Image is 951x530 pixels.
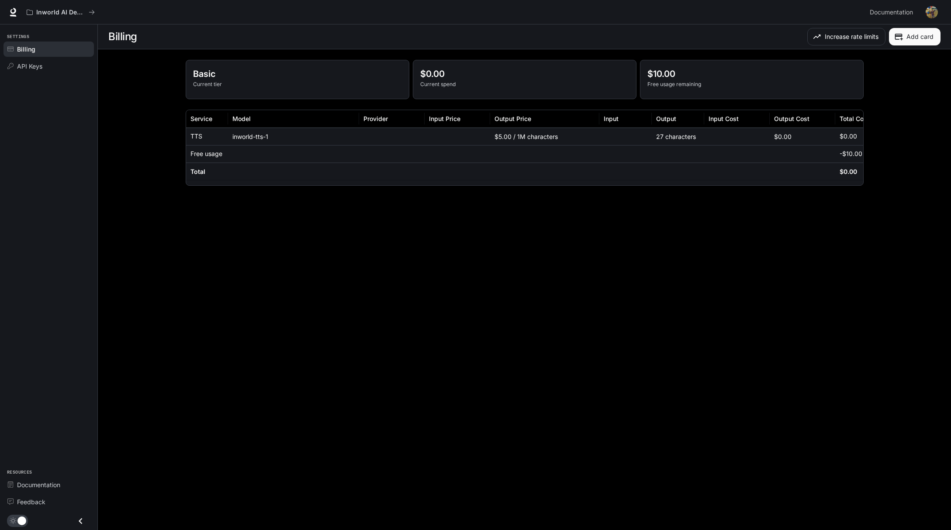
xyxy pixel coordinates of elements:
[193,67,402,80] p: Basic
[3,42,94,57] a: Billing
[840,149,862,158] p: -$10.00
[889,28,941,45] button: Add card
[193,80,402,88] p: Current tier
[17,497,45,506] span: Feedback
[647,67,856,80] p: $10.00
[36,9,85,16] p: Inworld AI Demos
[3,59,94,74] a: API Keys
[17,480,60,489] span: Documentation
[429,115,460,122] div: Input Price
[647,80,856,88] p: Free usage remaining
[71,512,90,530] button: Close drawer
[190,149,222,158] p: Free usage
[3,477,94,492] a: Documentation
[17,45,35,54] span: Billing
[840,115,869,122] div: Total Cost
[604,115,619,122] div: Input
[17,516,26,525] span: Dark mode toggle
[190,115,212,122] div: Service
[17,62,42,71] span: API Keys
[709,115,739,122] div: Input Cost
[926,6,938,18] img: User avatar
[232,115,251,122] div: Model
[363,115,388,122] div: Provider
[190,167,205,176] h6: Total
[420,80,629,88] p: Current spend
[495,115,531,122] div: Output Price
[840,167,857,176] h6: $0.00
[923,3,941,21] button: User avatar
[774,115,809,122] div: Output Cost
[870,7,913,18] span: Documentation
[652,128,704,145] div: 27 characters
[190,132,202,141] p: TTS
[807,28,885,45] button: Increase rate limits
[420,67,629,80] p: $0.00
[840,132,857,141] p: $0.00
[656,115,676,122] div: Output
[866,3,920,21] a: Documentation
[770,128,835,145] div: $0.00
[490,128,599,145] div: $5.00 / 1M characters
[108,28,137,45] h1: Billing
[3,494,94,509] a: Feedback
[23,3,99,21] button: All workspaces
[228,128,359,145] div: inworld-tts-1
